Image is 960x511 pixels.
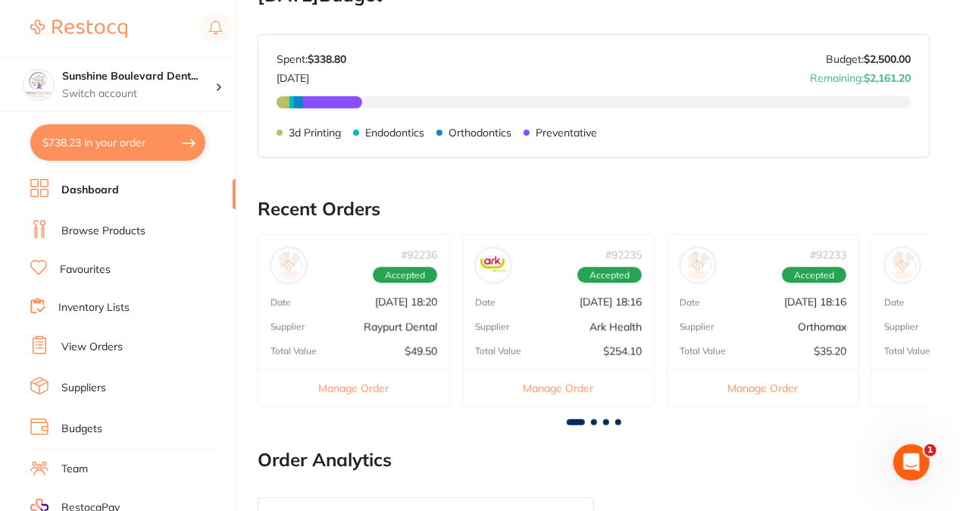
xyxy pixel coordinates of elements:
[364,321,437,333] p: Raypurt Dental
[270,321,305,332] p: Supplier
[270,297,291,308] p: Date
[784,296,846,308] p: [DATE] 18:16
[680,346,726,356] p: Total Value
[893,444,930,481] iframe: Intercom live chat
[30,11,127,46] a: Restocq Logo
[277,53,346,65] p: Spent:
[463,369,654,406] button: Manage Order
[782,267,846,284] span: Accepted
[23,70,54,100] img: Sunshine Boulevard Dental
[61,462,88,477] a: Team
[589,321,642,333] p: Ark Health
[668,369,858,406] button: Manage Order
[365,127,424,139] p: Endodontics
[60,262,111,277] a: Favourites
[884,321,918,332] p: Supplier
[373,267,437,284] span: Accepted
[258,369,449,406] button: Manage Order
[30,20,127,38] img: Restocq Logo
[864,71,911,85] strong: $2,161.20
[61,183,119,198] a: Dashboard
[814,345,846,357] p: $35.20
[274,251,303,280] img: Raypurt Dental
[475,297,496,308] p: Date
[405,345,437,357] p: $49.50
[826,53,911,65] p: Budget:
[605,249,642,261] p: # 92235
[258,199,930,220] h2: Recent Orders
[536,127,597,139] p: Preventative
[475,346,521,356] p: Total Value
[449,127,511,139] p: Orthodontics
[810,249,846,261] p: # 92233
[61,224,145,239] a: Browse Products
[683,251,712,280] img: Orthomax
[277,66,346,84] p: [DATE]
[603,345,642,357] p: $254.10
[479,251,508,280] img: Ark Health
[61,340,123,355] a: View Orders
[308,52,346,66] strong: $338.80
[924,444,937,456] span: 1
[289,127,341,139] p: 3d Printing
[864,52,911,66] strong: $2,500.00
[475,321,509,332] p: Supplier
[62,69,215,84] h4: Sunshine Boulevard Dental
[577,267,642,284] span: Accepted
[61,422,102,437] a: Budgets
[401,249,437,261] p: # 92236
[798,321,846,333] p: Orthomax
[680,321,714,332] p: Supplier
[884,346,930,356] p: Total Value
[58,300,130,315] a: Inventory Lists
[270,346,317,356] p: Total Value
[810,66,911,84] p: Remaining:
[62,86,215,102] p: Switch account
[580,296,642,308] p: [DATE] 18:16
[30,124,205,161] button: $738.23 in your order
[258,450,930,471] h2: Order Analytics
[884,297,905,308] p: Date
[888,251,917,280] img: Henry Schein Halas
[680,297,700,308] p: Date
[61,381,106,396] a: Suppliers
[375,296,437,308] p: [DATE] 18:20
